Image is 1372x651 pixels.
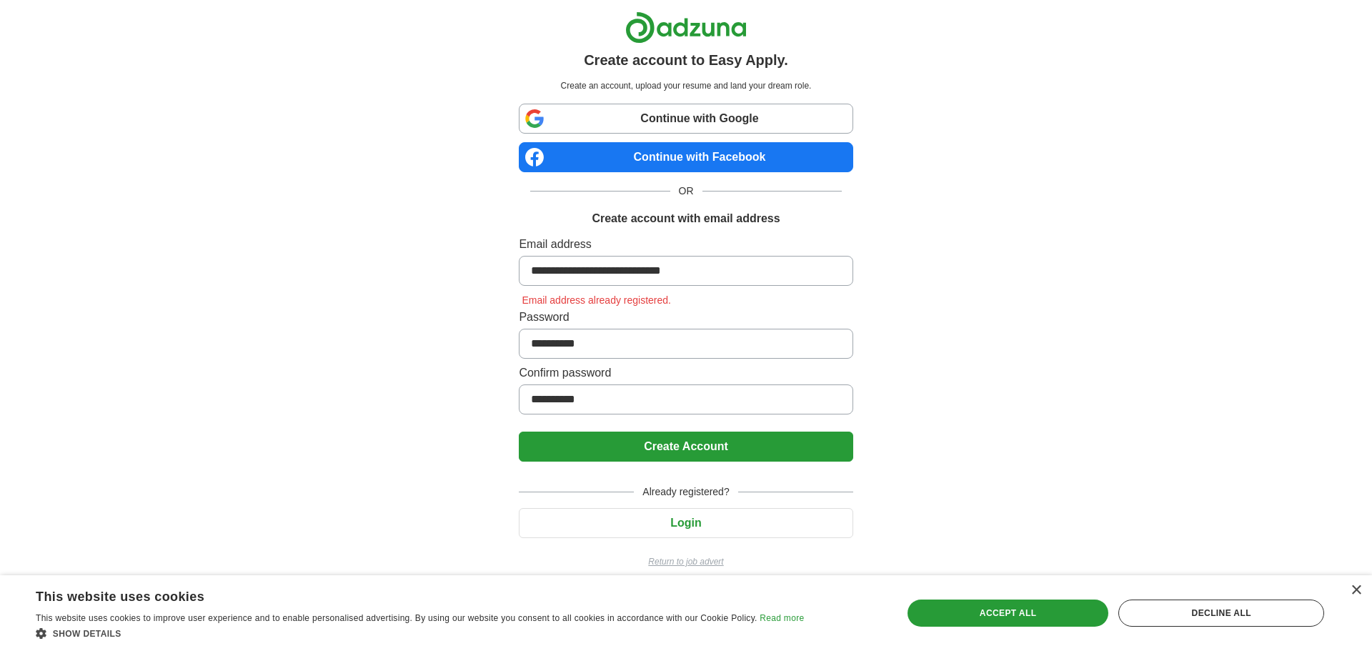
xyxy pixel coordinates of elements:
div: Close [1351,585,1361,596]
label: Confirm password [519,364,852,382]
h1: Create account with email address [592,210,780,227]
img: Adzuna logo [625,11,747,44]
span: Already registered? [634,484,737,500]
div: Accept all [908,600,1109,627]
div: This website uses cookies [36,584,768,605]
span: Email address already registered. [519,294,674,306]
button: Login [519,508,852,538]
h1: Create account to Easy Apply. [584,49,788,71]
label: Email address [519,236,852,253]
a: Read more, opens a new window [760,613,804,623]
a: Return to job advert [519,555,852,568]
div: Show details [36,626,804,640]
span: This website uses cookies to improve user experience and to enable personalised advertising. By u... [36,613,757,623]
a: Continue with Facebook [519,142,852,172]
span: OR [670,184,702,199]
a: Login [519,517,852,529]
p: Create an account, upload your resume and land your dream role. [522,79,850,92]
div: Decline all [1118,600,1324,627]
span: Show details [53,629,121,639]
button: Create Account [519,432,852,462]
a: Continue with Google [519,104,852,134]
label: Password [519,309,852,326]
